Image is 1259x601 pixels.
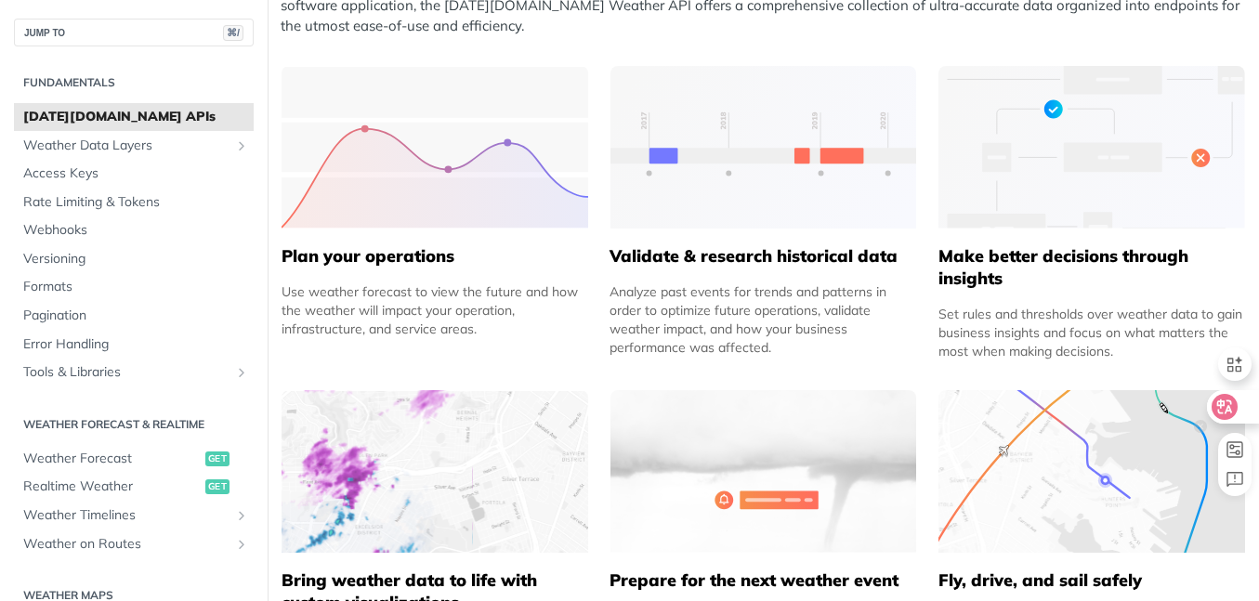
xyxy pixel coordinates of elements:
img: 13d7ca0-group-496-2.svg [610,66,917,229]
button: JUMP TO⌘/ [14,19,254,46]
span: Weather Forecast [23,450,201,468]
span: ⌘/ [223,25,243,41]
button: Show subpages for Weather Data Layers [234,138,249,153]
a: Rate Limiting & Tokens [14,189,254,216]
span: Webhooks [23,221,249,240]
h5: Fly, drive, and sail safely [938,569,1245,592]
span: Error Handling [23,335,249,354]
a: Access Keys [14,160,254,188]
span: [DATE][DOMAIN_NAME] APIs [23,108,249,126]
a: Versioning [14,245,254,273]
div: Analyze past events for trends and patterns in order to optimize future operations, validate weat... [610,282,916,357]
span: Weather Timelines [23,506,230,525]
span: Rate Limiting & Tokens [23,193,249,212]
span: Versioning [23,250,249,268]
button: Show subpages for Weather on Routes [234,537,249,552]
a: Realtime Weatherget [14,473,254,501]
img: 2c0a313-group-496-12x.svg [610,390,917,553]
a: Tools & LibrariesShow subpages for Tools & Libraries [14,359,254,386]
h5: Validate & research historical data [610,245,916,268]
img: 994b3d6-mask-group-32x.svg [938,390,1245,553]
img: 4463876-group-4982x.svg [282,390,588,553]
h5: Prepare for the next weather event [610,569,916,592]
h2: Fundamentals [14,74,254,91]
a: Weather on RoutesShow subpages for Weather on Routes [14,530,254,558]
span: Pagination [23,307,249,325]
a: [DATE][DOMAIN_NAME] APIs [14,103,254,131]
img: 39565e8-group-4962x.svg [282,66,588,229]
span: Weather on Routes [23,535,230,554]
img: a22d113-group-496-32x.svg [938,66,1245,229]
span: Formats [23,278,249,296]
span: Access Keys [23,164,249,183]
a: Pagination [14,302,254,330]
a: Weather Forecastget [14,445,254,473]
h5: Make better decisions through insights [938,245,1245,290]
div: Use weather forecast to view the future and how the weather will impact your operation, infrastru... [282,282,588,338]
span: Tools & Libraries [23,363,230,382]
button: Show subpages for Weather Timelines [234,508,249,523]
a: Weather TimelinesShow subpages for Weather Timelines [14,502,254,529]
h2: Weather Forecast & realtime [14,416,254,433]
span: Weather Data Layers [23,137,230,155]
a: Weather Data LayersShow subpages for Weather Data Layers [14,132,254,160]
a: Formats [14,273,254,301]
span: get [205,451,230,466]
h5: Plan your operations [282,245,588,268]
span: Realtime Weather [23,477,201,496]
span: get [205,479,230,494]
button: Show subpages for Tools & Libraries [234,365,249,380]
a: Error Handling [14,331,254,359]
div: Set rules and thresholds over weather data to gain business insights and focus on what matters th... [938,305,1245,360]
a: Webhooks [14,216,254,244]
